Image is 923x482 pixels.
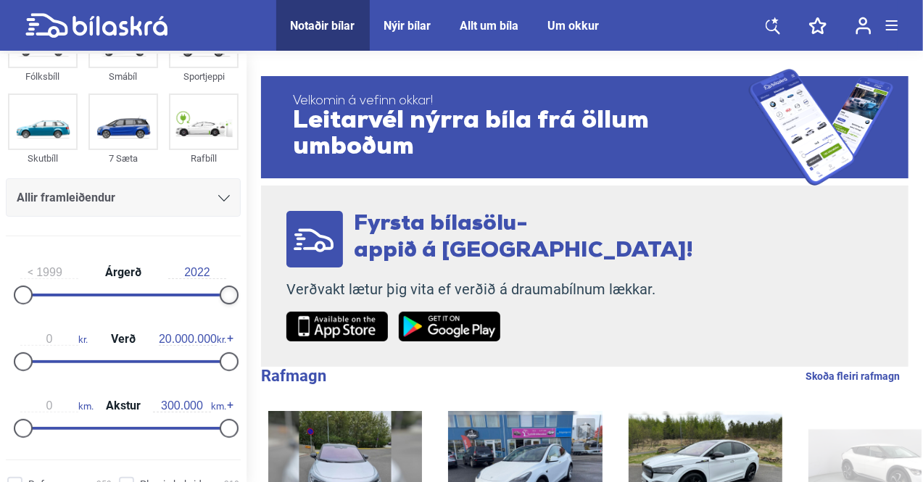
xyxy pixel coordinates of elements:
[8,68,78,85] div: Fólksbíll
[856,17,872,35] img: user-login.svg
[293,94,749,109] span: Velkomin á vefinn okkar!
[88,150,158,167] div: 7 Sæta
[460,19,519,33] a: Allt um bíla
[286,281,693,299] p: Verðvakt lætur þig vita ef verðið á draumabílnum lækkar.
[159,333,226,346] span: kr.
[102,400,144,412] span: Akstur
[153,399,226,412] span: km.
[384,19,431,33] a: Nýir bílar
[169,150,239,167] div: Rafbíll
[548,19,600,33] a: Um okkur
[8,150,78,167] div: Skutbíll
[354,213,693,262] span: Fyrsta bílasölu- appið á [GEOGRAPHIC_DATA]!
[102,267,145,278] span: Árgerð
[806,367,900,386] a: Skoða fleiri rafmagn
[293,109,749,161] span: Leitarvél nýrra bíla frá öllum umboðum
[261,367,326,385] b: Rafmagn
[261,69,908,186] a: Velkomin á vefinn okkar!Leitarvél nýrra bíla frá öllum umboðum
[107,333,139,345] span: Verð
[17,188,115,208] span: Allir framleiðendur
[291,19,355,33] a: Notaðir bílar
[169,68,239,85] div: Sportjeppi
[20,333,88,346] span: kr.
[20,399,94,412] span: km.
[88,68,158,85] div: Smábíl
